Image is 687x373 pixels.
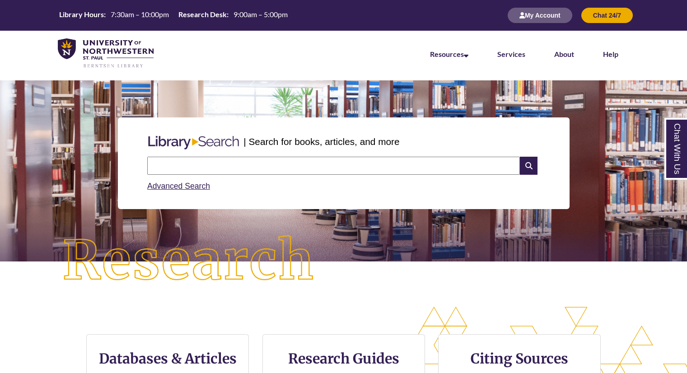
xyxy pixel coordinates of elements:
a: Help [603,50,618,58]
h3: Research Guides [270,350,417,367]
th: Research Desk: [175,9,230,19]
a: My Account [508,11,572,19]
img: Research [34,207,343,315]
a: About [554,50,574,58]
a: Services [497,50,525,58]
i: Search [520,157,537,175]
h3: Databases & Articles [94,350,241,367]
p: | Search for books, articles, and more [243,135,399,149]
a: Hours Today [56,9,291,22]
img: Libary Search [144,132,243,153]
span: 7:30am – 10:00pm [111,10,169,19]
a: Chat 24/7 [581,11,633,19]
img: UNWSP Library Logo [58,38,154,69]
button: Chat 24/7 [581,8,633,23]
button: My Account [508,8,572,23]
a: Back to Top [651,166,685,178]
a: Resources [430,50,468,58]
h3: Citing Sources [464,350,575,367]
th: Library Hours: [56,9,107,19]
span: 9:00am – 5:00pm [234,10,288,19]
a: Advanced Search [147,182,210,191]
table: Hours Today [56,9,291,21]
